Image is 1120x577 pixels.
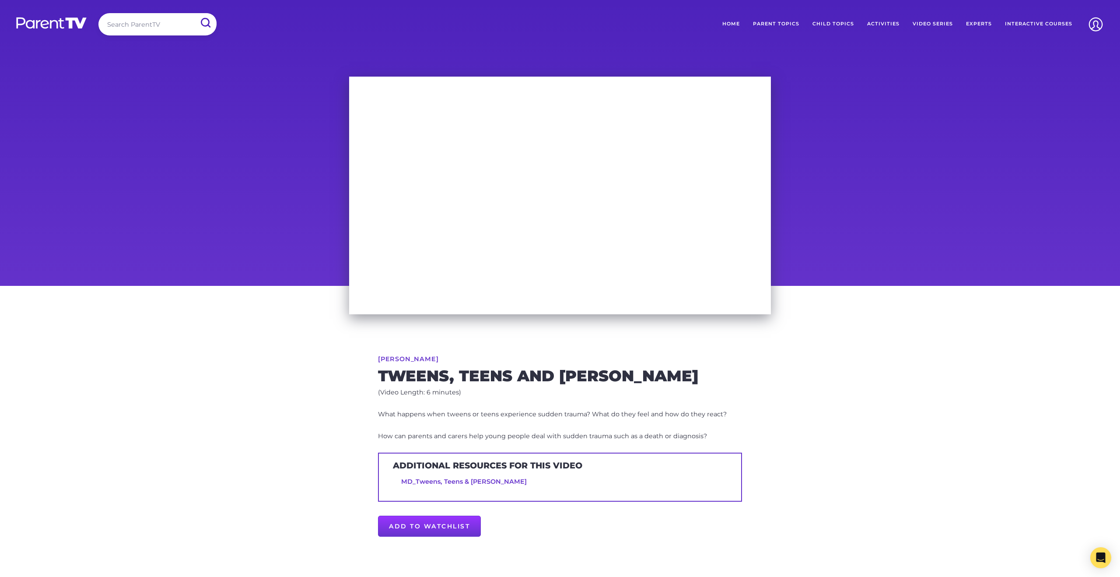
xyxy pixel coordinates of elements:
a: Child Topics [806,13,861,35]
a: Activities [861,13,906,35]
a: Video Series [906,13,959,35]
img: Account [1085,13,1107,35]
a: Interactive Courses [998,13,1079,35]
a: Add to Watchlist [378,516,481,537]
p: How can parents and carers help young people deal with sudden trauma such as a death or diagnosis? [378,431,742,442]
a: [PERSON_NAME] [378,356,438,362]
div: Open Intercom Messenger [1090,547,1111,568]
a: Home [716,13,746,35]
input: Search ParentTV [98,13,217,35]
h3: Additional resources for this video [393,461,582,471]
a: Parent Topics [746,13,806,35]
p: What happens when tweens or teens experience sudden trauma? What do they feel and how do they react? [378,409,742,420]
img: parenttv-logo-white.4c85aaf.svg [15,17,87,29]
a: Experts [959,13,998,35]
a: MD_Tweens, Teens & [PERSON_NAME] [401,478,527,486]
input: Submit [194,13,217,33]
h2: Tweens, Teens and [PERSON_NAME] [378,369,742,383]
p: (Video Length: 6 minutes) [378,387,742,398]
